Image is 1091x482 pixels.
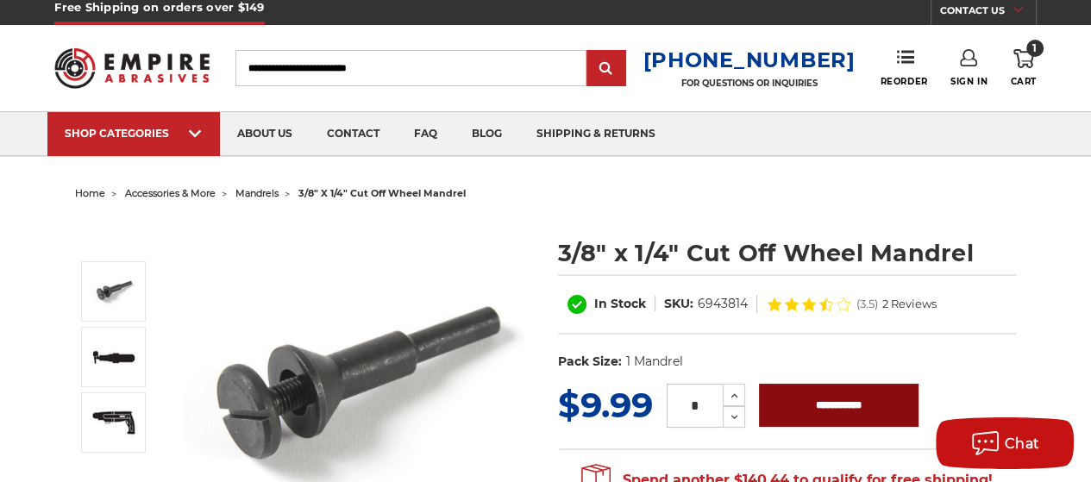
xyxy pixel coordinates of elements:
img: 3/8" inch x 1/4" inch mandrel [92,270,135,313]
a: faq [397,112,455,156]
a: CONTACT US [940,1,1036,25]
span: 2 Reviews [882,298,937,310]
a: accessories & more [125,187,216,199]
a: mandrels [235,187,279,199]
button: Chat [936,417,1074,469]
span: Chat [1005,435,1040,452]
dt: Pack Size: [558,353,622,371]
img: Empire Abrasives [54,38,209,98]
span: Reorder [881,76,928,87]
a: blog [455,112,519,156]
span: Sign In [950,76,988,87]
span: (3.5) [856,298,878,310]
dt: SKU: [664,295,693,313]
input: Submit [589,52,624,86]
a: 1 Cart [1011,49,1037,87]
a: [PHONE_NUMBER] [643,47,855,72]
a: shipping & returns [519,112,673,156]
span: Cart [1011,76,1037,87]
span: 1 [1026,40,1044,57]
a: Reorder [881,49,928,86]
img: Mandrel can be used on a Die Grinder [92,343,135,371]
span: In Stock [594,296,646,311]
p: FOR QUESTIONS OR INQUIRIES [643,78,855,89]
span: 3/8" x 1/4" cut off wheel mandrel [298,187,466,199]
a: contact [310,112,397,156]
a: about us [220,112,310,156]
dd: 6943814 [698,295,748,313]
img: Mandrel can be used on a Power Drill [92,409,135,436]
span: $9.99 [558,384,653,426]
dd: 1 Mandrel [625,353,682,371]
a: home [75,187,105,199]
div: SHOP CATEGORIES [65,127,203,140]
h1: 3/8" x 1/4" Cut Off Wheel Mandrel [558,236,1016,270]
